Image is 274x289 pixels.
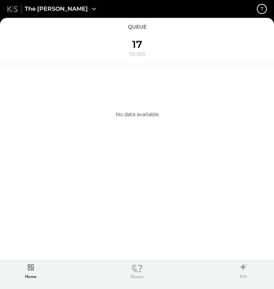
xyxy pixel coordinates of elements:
div: TO-DO [129,51,145,58]
div: Queue [128,262,146,280]
div: Home [25,274,36,280]
div: t [261,6,263,12]
div: queue [128,23,146,30]
div: Queue [130,274,144,280]
div: 17 [132,39,142,51]
div: KAI [240,274,247,280]
div: KAI [234,262,253,280]
span: The [PERSON_NAME] [25,5,88,13]
div: Home [21,262,40,280]
div: No data available [116,111,159,118]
